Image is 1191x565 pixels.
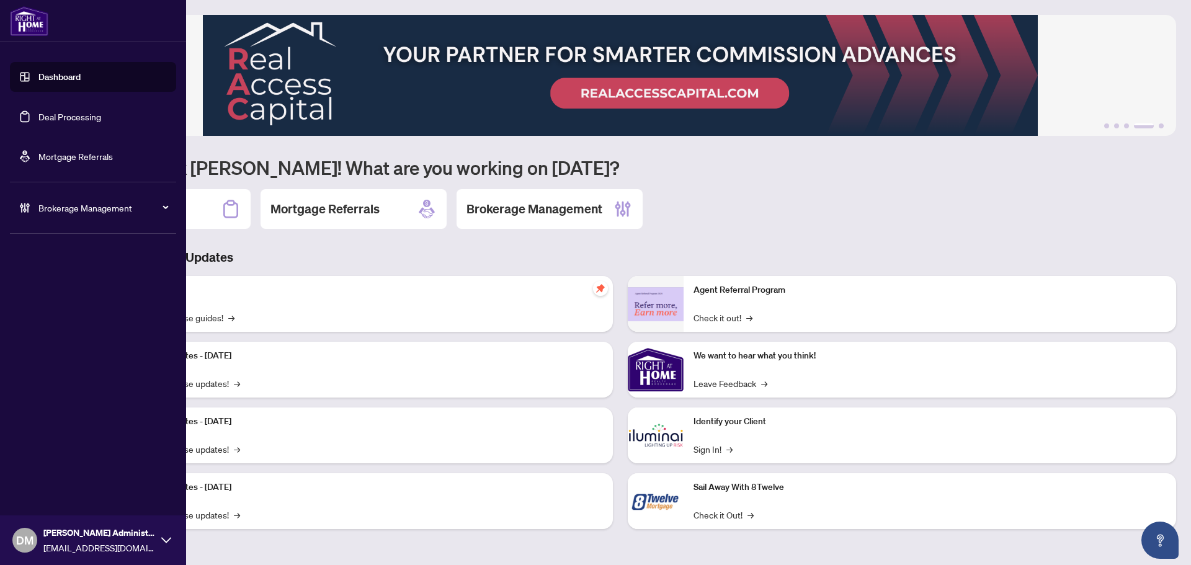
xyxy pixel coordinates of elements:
img: Sail Away With 8Twelve [628,473,684,529]
span: pushpin [593,281,608,296]
span: [PERSON_NAME] Administrator [43,526,155,540]
img: We want to hear what you think! [628,342,684,398]
span: [EMAIL_ADDRESS][DOMAIN_NAME] [43,541,155,554]
span: → [234,508,240,522]
button: 1 [1104,123,1109,128]
p: Agent Referral Program [694,283,1166,297]
p: Platform Updates - [DATE] [130,415,603,429]
button: 5 [1159,123,1164,128]
img: Identify your Client [628,407,684,463]
h3: Brokerage & Industry Updates [65,249,1176,266]
p: Platform Updates - [DATE] [130,481,603,494]
a: Deal Processing [38,111,101,122]
img: Agent Referral Program [628,287,684,321]
a: Check it Out!→ [694,508,754,522]
button: Open asap [1141,522,1179,559]
span: DM [16,532,33,549]
h1: Welcome back [PERSON_NAME]! What are you working on [DATE]? [65,156,1176,179]
a: Leave Feedback→ [694,376,767,390]
span: → [234,376,240,390]
span: → [747,508,754,522]
span: Brokerage Management [38,201,167,215]
p: Sail Away With 8Twelve [694,481,1166,494]
p: We want to hear what you think! [694,349,1166,363]
img: Slide 3 [65,15,1176,136]
p: Self-Help [130,283,603,297]
a: Sign In!→ [694,442,733,456]
span: → [761,376,767,390]
span: → [726,442,733,456]
p: Platform Updates - [DATE] [130,349,603,363]
button: 3 [1124,123,1129,128]
span: → [234,442,240,456]
button: 2 [1114,123,1119,128]
h2: Brokerage Management [466,200,602,218]
span: → [746,311,752,324]
button: 4 [1134,123,1154,128]
a: Mortgage Referrals [38,151,113,162]
h2: Mortgage Referrals [270,200,380,218]
img: logo [10,6,48,36]
a: Check it out!→ [694,311,752,324]
span: → [228,311,234,324]
p: Identify your Client [694,415,1166,429]
a: Dashboard [38,71,81,82]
